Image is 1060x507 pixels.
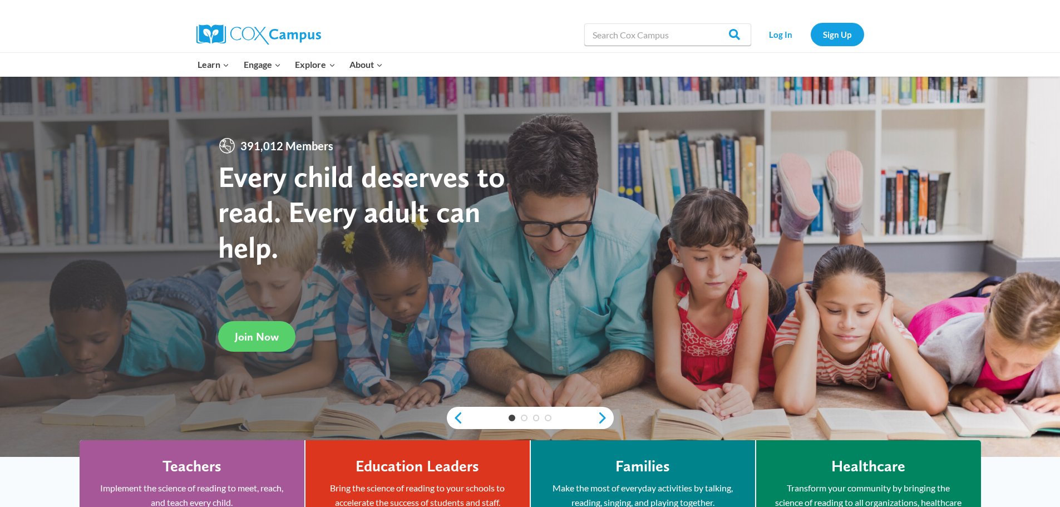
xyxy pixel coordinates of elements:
[162,457,221,476] h4: Teachers
[545,415,551,421] a: 4
[196,24,321,45] img: Cox Campus
[521,415,527,421] a: 2
[831,457,905,476] h4: Healthcare
[244,57,281,72] span: Engage
[447,411,464,425] a: previous
[447,407,614,429] div: content slider buttons
[198,57,229,72] span: Learn
[811,23,864,46] a: Sign Up
[218,159,505,265] strong: Every child deserves to read. Every adult can help.
[584,23,751,46] input: Search Cox Campus
[597,411,614,425] a: next
[295,57,335,72] span: Explore
[509,415,515,421] a: 1
[218,321,295,352] a: Join Now
[356,457,479,476] h4: Education Leaders
[191,53,390,76] nav: Primary Navigation
[533,415,540,421] a: 3
[236,137,338,155] span: 391,012 Members
[757,23,864,46] nav: Secondary Navigation
[235,330,279,343] span: Join Now
[349,57,383,72] span: About
[615,457,670,476] h4: Families
[757,23,805,46] a: Log In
